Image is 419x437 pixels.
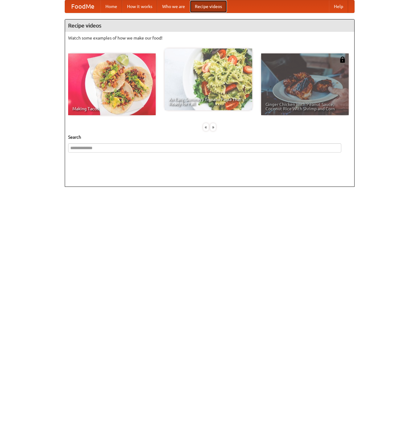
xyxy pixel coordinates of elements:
a: Help [329,0,348,13]
h4: Recipe videos [65,19,354,32]
div: « [203,123,209,131]
a: Who we are [157,0,190,13]
h5: Search [68,134,351,140]
a: Recipe videos [190,0,227,13]
p: Watch some examples of how we make our food! [68,35,351,41]
div: » [210,123,216,131]
a: Making Tacos [68,53,156,115]
span: An Easy, Summery Tomato Pasta That's Ready for Fall [169,97,248,106]
a: FoodMe [65,0,101,13]
a: An Easy, Summery Tomato Pasta That's Ready for Fall [165,48,252,110]
a: How it works [122,0,157,13]
img: 483408.png [339,57,346,63]
a: Home [101,0,122,13]
span: Making Tacos [72,107,151,111]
